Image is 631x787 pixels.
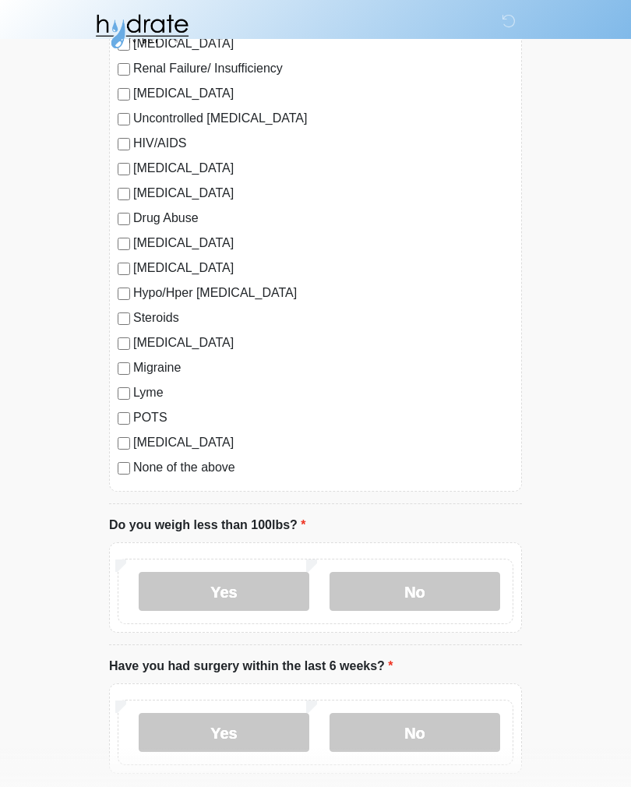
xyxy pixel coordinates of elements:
input: POTS [118,412,130,425]
input: [MEDICAL_DATA] [118,163,130,175]
label: Hypo/Hper [MEDICAL_DATA] [133,284,513,302]
label: No [330,713,500,752]
input: Steroids [118,312,130,325]
input: [MEDICAL_DATA] [118,188,130,200]
label: Steroids [133,309,513,327]
label: [MEDICAL_DATA] [133,159,513,178]
input: Drug Abuse [118,213,130,225]
label: No [330,572,500,611]
label: [MEDICAL_DATA] [133,234,513,252]
label: [MEDICAL_DATA] [133,184,513,203]
label: [MEDICAL_DATA] [133,433,513,452]
label: Yes [139,713,309,752]
input: Renal Failure/ Insufficiency [118,63,130,76]
label: Uncontrolled [MEDICAL_DATA] [133,109,513,128]
label: POTS [133,408,513,427]
input: [MEDICAL_DATA] [118,337,130,350]
input: HIV/AIDS [118,138,130,150]
input: [MEDICAL_DATA] [118,238,130,250]
input: [MEDICAL_DATA] [118,263,130,275]
label: Migraine [133,358,513,377]
input: None of the above [118,462,130,475]
input: Uncontrolled [MEDICAL_DATA] [118,113,130,125]
label: Renal Failure/ Insufficiency [133,59,513,78]
label: Have you had surgery within the last 6 weeks? [109,657,393,676]
input: Migraine [118,362,130,375]
label: [MEDICAL_DATA] [133,259,513,277]
input: Lyme [118,387,130,400]
label: Yes [139,572,309,611]
input: [MEDICAL_DATA] [118,88,130,101]
label: [MEDICAL_DATA] [133,84,513,103]
label: Lyme [133,383,513,402]
input: Hypo/Hper [MEDICAL_DATA] [118,288,130,300]
label: Drug Abuse [133,209,513,228]
label: Do you weigh less than 100lbs? [109,516,306,535]
img: Hydrate IV Bar - Fort Collins Logo [93,12,190,51]
label: [MEDICAL_DATA] [133,334,513,352]
label: HIV/AIDS [133,134,513,153]
input: [MEDICAL_DATA] [118,437,130,450]
label: None of the above [133,458,513,477]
